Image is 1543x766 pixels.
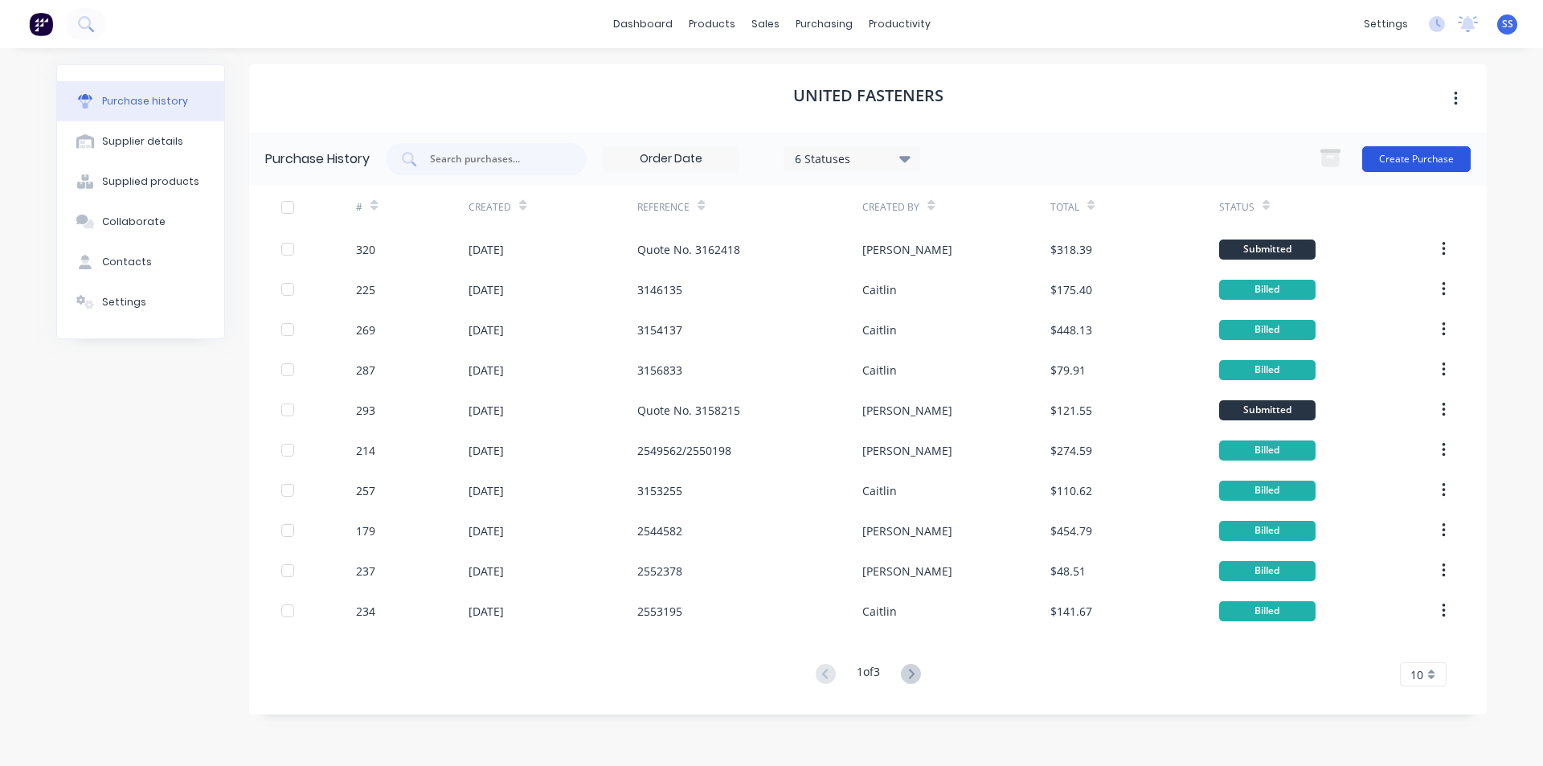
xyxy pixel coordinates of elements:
[57,121,224,162] button: Supplier details
[637,322,682,338] div: 3154137
[265,150,370,169] div: Purchase History
[1502,17,1513,31] span: SS
[637,522,682,539] div: 2544582
[57,162,224,202] button: Supplied products
[57,81,224,121] button: Purchase history
[356,442,375,459] div: 214
[469,322,504,338] div: [DATE]
[469,563,504,580] div: [DATE]
[788,12,861,36] div: purchasing
[1050,241,1092,258] div: $318.39
[469,402,504,419] div: [DATE]
[637,281,682,298] div: 3146135
[469,281,504,298] div: [DATE]
[1219,360,1316,380] div: Billed
[1356,12,1416,36] div: settings
[1219,320,1316,340] div: Billed
[1362,146,1471,172] button: Create Purchase
[862,281,897,298] div: Caitlin
[861,12,939,36] div: productivity
[1050,322,1092,338] div: $448.13
[637,362,682,379] div: 3156833
[356,200,362,215] div: #
[1219,521,1316,541] div: Billed
[862,603,897,620] div: Caitlin
[102,94,188,109] div: Purchase history
[862,362,897,379] div: Caitlin
[1219,440,1316,461] div: Billed
[862,402,952,419] div: [PERSON_NAME]
[356,603,375,620] div: 234
[356,482,375,499] div: 257
[857,663,880,686] div: 1 of 3
[102,134,183,149] div: Supplier details
[356,281,375,298] div: 225
[57,282,224,322] button: Settings
[1219,240,1316,260] div: Submitted
[1050,482,1092,499] div: $110.62
[604,147,739,171] input: Order Date
[469,200,511,215] div: Created
[57,242,224,282] button: Contacts
[356,522,375,539] div: 179
[102,295,146,309] div: Settings
[795,150,910,166] div: 6 Statuses
[862,322,897,338] div: Caitlin
[1050,281,1092,298] div: $175.40
[862,522,952,539] div: [PERSON_NAME]
[637,442,731,459] div: 2549562/2550198
[469,603,504,620] div: [DATE]
[469,241,504,258] div: [DATE]
[1219,280,1316,300] div: Billed
[428,151,562,167] input: Search purchases...
[1050,200,1079,215] div: Total
[29,12,53,36] img: Factory
[356,322,375,338] div: 269
[1050,603,1092,620] div: $141.67
[605,12,681,36] a: dashboard
[1219,561,1316,581] div: Billed
[469,482,504,499] div: [DATE]
[637,402,740,419] div: Quote No. 3158215
[1219,200,1254,215] div: Status
[356,563,375,580] div: 237
[1219,400,1316,420] div: Submitted
[102,174,199,189] div: Supplied products
[637,241,740,258] div: Quote No. 3162418
[1050,362,1086,379] div: $79.91
[862,442,952,459] div: [PERSON_NAME]
[793,86,943,105] h1: United Fasteners
[1219,481,1316,501] div: Billed
[637,603,682,620] div: 2553195
[469,522,504,539] div: [DATE]
[102,215,166,229] div: Collaborate
[743,12,788,36] div: sales
[356,362,375,379] div: 287
[469,362,504,379] div: [DATE]
[862,200,919,215] div: Created By
[637,200,690,215] div: Reference
[1050,563,1086,580] div: $48.51
[1050,522,1092,539] div: $454.79
[862,482,897,499] div: Caitlin
[1219,601,1316,621] div: Billed
[1050,402,1092,419] div: $121.55
[1410,666,1423,683] span: 10
[1050,442,1092,459] div: $274.59
[356,241,375,258] div: 320
[862,563,952,580] div: [PERSON_NAME]
[102,255,152,269] div: Contacts
[356,402,375,419] div: 293
[637,563,682,580] div: 2552378
[57,202,224,242] button: Collaborate
[637,482,682,499] div: 3153255
[862,241,952,258] div: [PERSON_NAME]
[681,12,743,36] div: products
[469,442,504,459] div: [DATE]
